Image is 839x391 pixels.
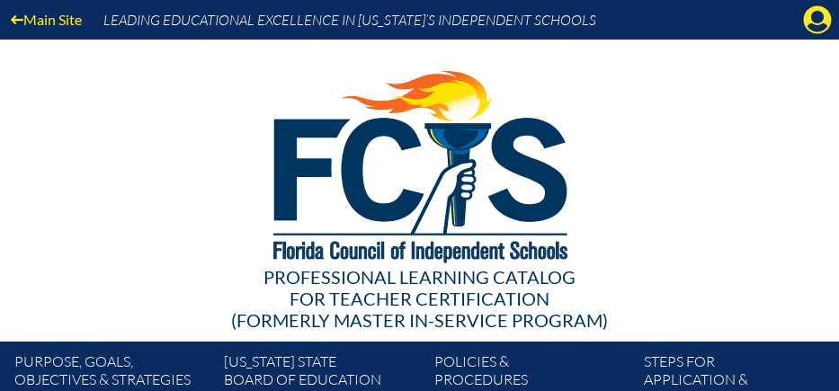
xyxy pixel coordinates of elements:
[29,266,810,331] div: Professional Learning Catalog (formerly Master In-service Program)
[803,5,832,34] svg: Manage account
[234,40,605,285] img: FCISlogo221.eps
[290,288,549,309] span: for Teacher Certification
[4,7,89,31] a: Main Site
